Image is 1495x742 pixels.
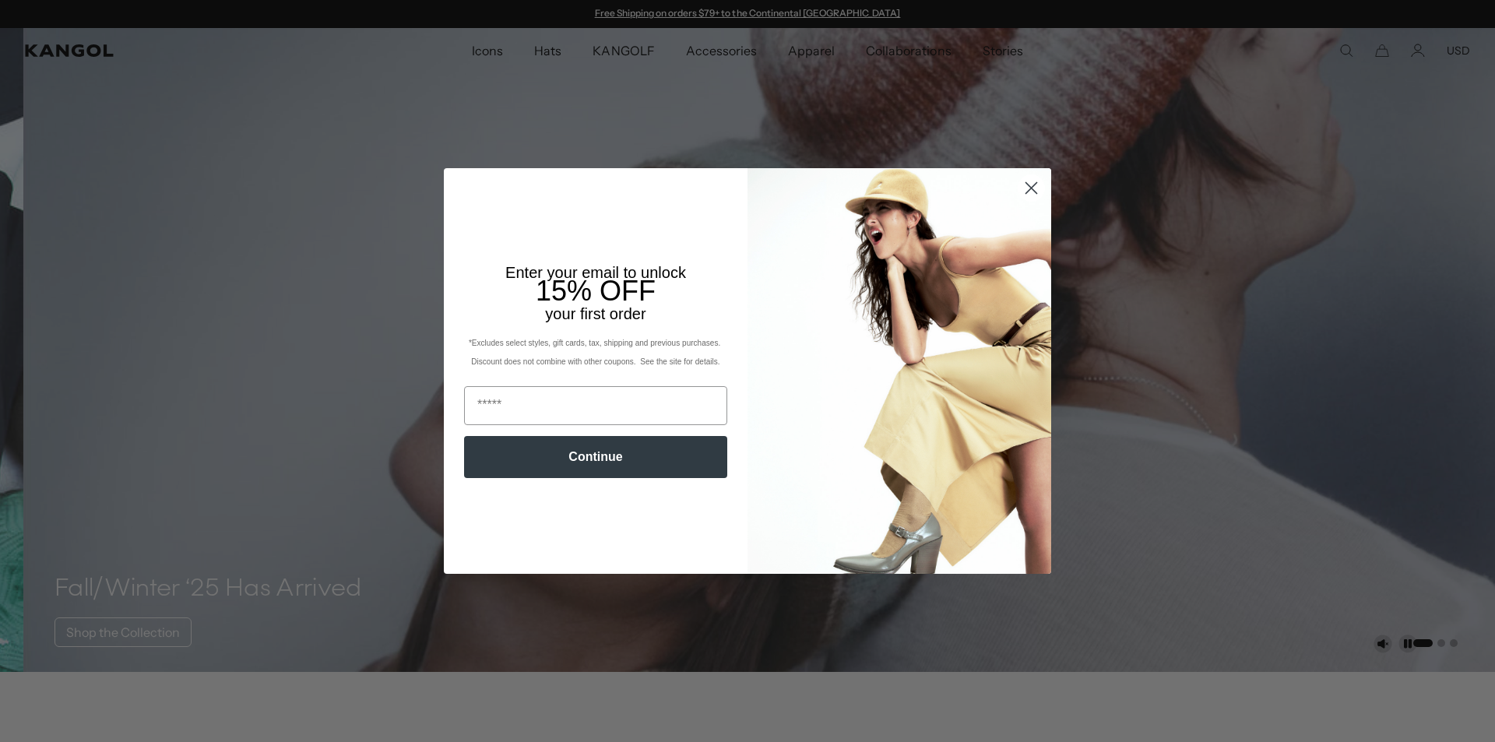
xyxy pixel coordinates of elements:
[505,264,686,281] span: Enter your email to unlock
[747,168,1051,573] img: 93be19ad-e773-4382-80b9-c9d740c9197f.jpeg
[1018,174,1045,202] button: Close dialog
[469,339,723,366] span: *Excludes select styles, gift cards, tax, shipping and previous purchases. Discount does not comb...
[536,275,656,307] span: 15% OFF
[545,305,645,322] span: your first order
[464,386,727,425] input: Email
[464,436,727,478] button: Continue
